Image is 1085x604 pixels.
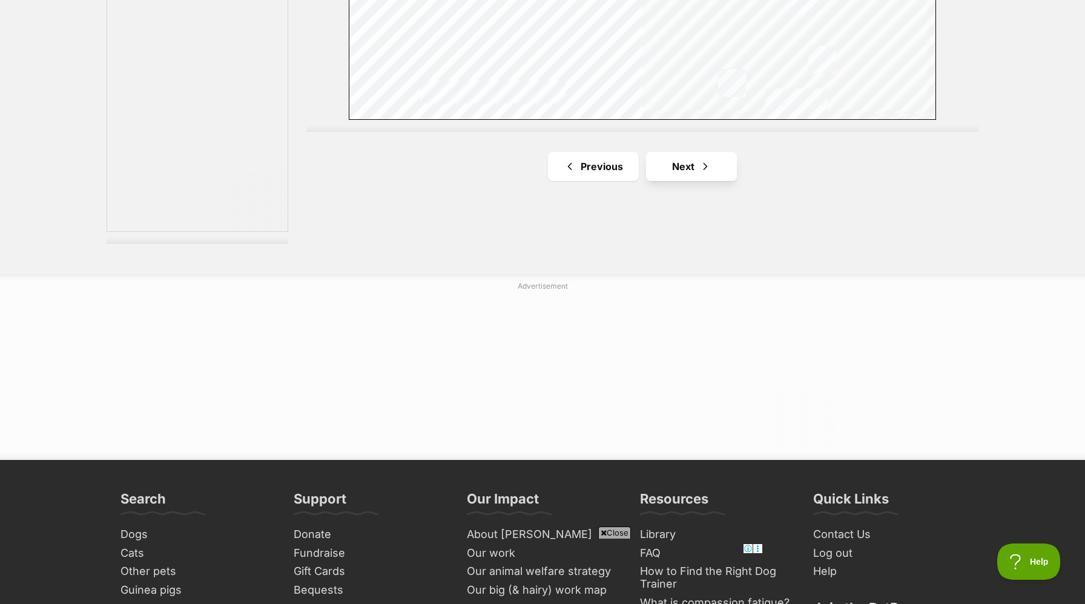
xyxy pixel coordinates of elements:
h3: Resources [640,490,708,514]
a: Contact Us [808,525,969,544]
iframe: Advertisement [249,297,836,448]
a: Next page [646,152,737,181]
a: Guinea pigs [116,581,277,600]
a: Donate [289,525,450,544]
h3: Quick Links [813,490,889,514]
a: Fundraise [289,544,450,563]
a: Log out [808,544,969,563]
a: Gift Cards [289,562,450,581]
a: Previous page [548,152,639,181]
iframe: Advertisement [322,543,763,598]
nav: Pagination [306,152,978,181]
a: Cats [116,544,277,563]
a: About [PERSON_NAME] [462,525,623,544]
h3: Search [120,490,166,514]
span: Close [598,527,631,539]
a: Bequests [289,581,450,600]
h3: Support [294,490,346,514]
iframe: Help Scout Beacon - Open [997,543,1061,580]
a: Help [808,562,969,581]
h3: Our Impact [467,490,539,514]
a: Library [635,525,796,544]
a: Dogs [116,525,277,544]
img: adc.png [173,1,180,9]
a: Other pets [116,562,277,581]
